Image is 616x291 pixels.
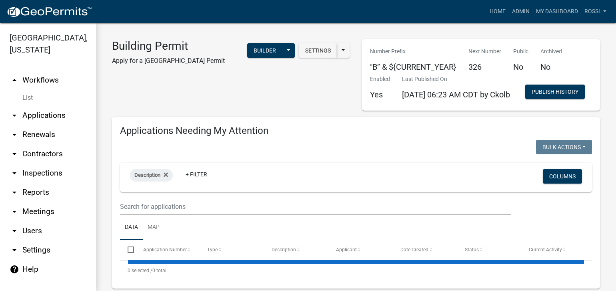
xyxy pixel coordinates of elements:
[533,4,581,19] a: My Dashboard
[10,207,19,216] i: arrow_drop_down
[393,240,457,259] datatable-header-cell: Date Created
[402,75,510,83] p: Last Published On
[10,188,19,197] i: arrow_drop_down
[525,85,585,99] button: Publish History
[10,111,19,120] i: arrow_drop_down
[509,4,533,19] a: Admin
[336,247,357,253] span: Applicant
[543,169,582,184] button: Columns
[134,172,160,178] span: Description
[540,62,562,72] h5: No
[10,245,19,255] i: arrow_drop_down
[536,140,592,154] button: Bulk Actions
[247,43,282,58] button: Builder
[143,247,187,253] span: Application Number
[10,149,19,159] i: arrow_drop_down
[370,75,390,83] p: Enabled
[143,215,164,240] a: Map
[457,240,521,259] datatable-header-cell: Status
[581,4,610,19] a: RossL
[540,47,562,56] p: Archived
[402,90,510,99] span: [DATE] 06:23 AM CDT by Ckolb
[370,62,456,72] h5: "B” & ${CURRENT_YEAR}
[10,75,19,85] i: arrow_drop_up
[120,215,143,240] a: Data
[128,268,152,273] span: 0 selected /
[120,198,511,215] input: Search for applications
[10,265,19,274] i: help
[370,47,456,56] p: Number Prefix
[135,240,200,259] datatable-header-cell: Application Number
[328,240,393,259] datatable-header-cell: Applicant
[112,56,225,66] p: Apply for a [GEOGRAPHIC_DATA] Permit
[468,62,501,72] h5: 326
[10,168,19,178] i: arrow_drop_down
[10,226,19,236] i: arrow_drop_down
[120,261,592,281] div: 0 total
[513,47,528,56] p: Public
[120,125,592,137] h4: Applications Needing My Attention
[400,247,428,253] span: Date Created
[521,240,586,259] datatable-header-cell: Current Activity
[207,247,218,253] span: Type
[525,89,585,96] wm-modal-confirm: Workflow Publish History
[529,247,562,253] span: Current Activity
[468,47,501,56] p: Next Number
[200,240,264,259] datatable-header-cell: Type
[272,247,296,253] span: Description
[370,90,390,99] h5: Yes
[264,240,328,259] datatable-header-cell: Description
[112,39,225,53] h3: Building Permit
[465,247,479,253] span: Status
[10,130,19,139] i: arrow_drop_down
[513,62,528,72] h5: No
[299,43,337,58] button: Settings
[179,167,214,182] a: + Filter
[486,4,509,19] a: Home
[120,240,135,259] datatable-header-cell: Select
